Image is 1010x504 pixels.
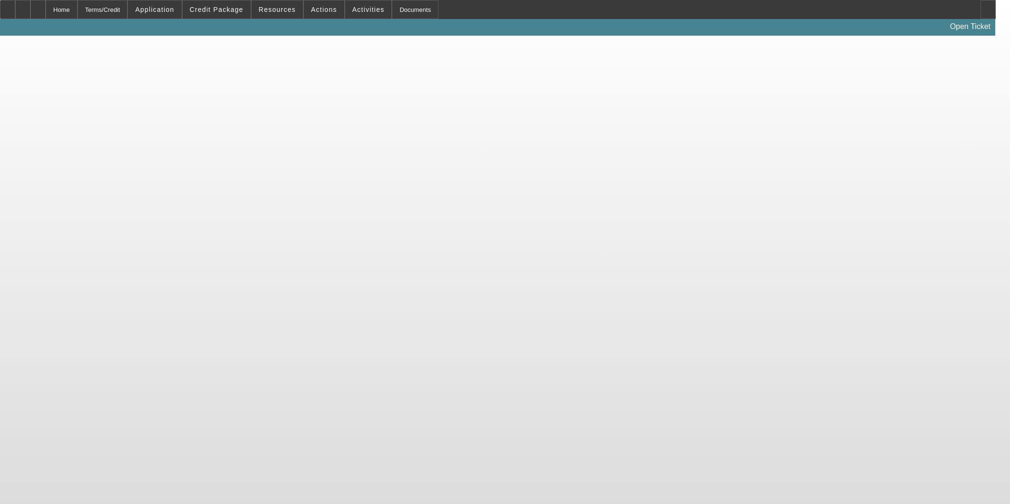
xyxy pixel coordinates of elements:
button: Credit Package [183,0,251,19]
span: Resources [259,6,296,13]
button: Activities [345,0,392,19]
button: Resources [252,0,303,19]
span: Actions [311,6,337,13]
span: Application [135,6,174,13]
span: Activities [352,6,385,13]
button: Application [128,0,181,19]
button: Actions [304,0,344,19]
a: Open Ticket [946,19,994,35]
span: Credit Package [190,6,243,13]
